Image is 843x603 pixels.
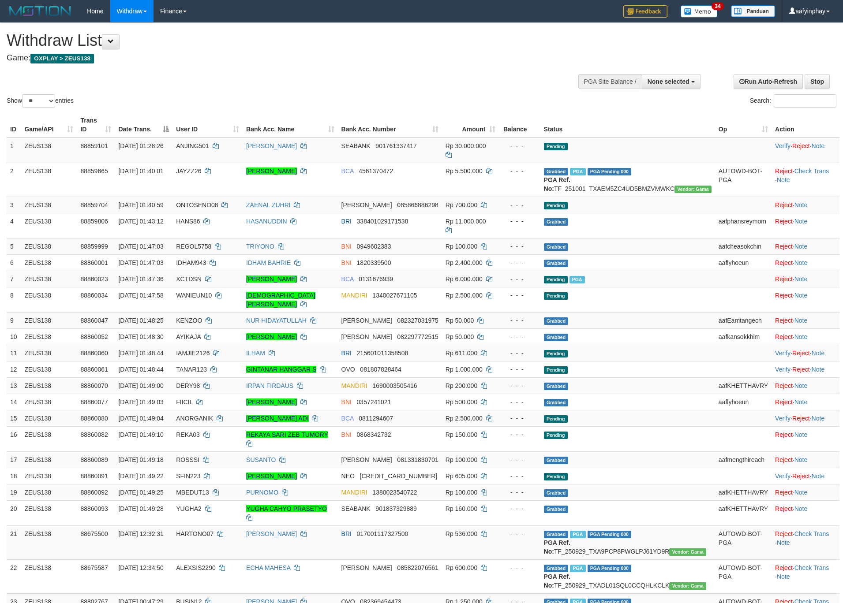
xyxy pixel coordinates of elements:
a: Reject [775,218,793,225]
span: Rp 50.000 [446,333,474,340]
a: Note [794,398,808,406]
div: - - - [502,201,537,209]
a: Verify [775,142,791,149]
a: PURNOMO [246,489,278,496]
td: 1 [7,138,21,163]
td: · [772,197,839,213]
a: REKAYA SARI ZEB TUMORY [246,431,328,438]
a: Reject [775,489,793,496]
span: MANDIRI [341,382,367,389]
a: TRIYONO [246,243,274,250]
td: 9 [7,312,21,328]
td: ZEUS138 [21,451,77,468]
span: [DATE] 01:48:25 [118,317,163,324]
span: Copy 081807828464 to clipboard [360,366,401,373]
span: Rp 5.500.000 [446,167,483,175]
a: [PERSON_NAME] [246,530,297,537]
a: Reject [775,431,793,438]
span: WANIEUN10 [176,292,212,299]
td: · · [772,410,839,426]
b: PGA Ref. No: [544,176,570,192]
span: Grabbed [544,260,569,267]
span: [DATE] 01:40:59 [118,201,163,208]
td: ZEUS138 [21,312,77,328]
span: ONTOSENO08 [176,201,218,208]
span: FIICIL [176,398,193,406]
a: [PERSON_NAME] [246,275,297,283]
a: Reject [775,167,793,175]
select: Showentries [22,94,55,108]
span: Copy 1690003505416 to clipboard [372,382,417,389]
span: [PERSON_NAME] [341,317,392,324]
a: [PERSON_NAME] ADI [246,415,309,422]
span: 88860080 [80,415,108,422]
td: · [772,312,839,328]
a: [PERSON_NAME] [246,473,297,480]
label: Search: [750,94,836,108]
span: REGOL5758 [176,243,211,250]
span: 88859101 [80,142,108,149]
td: · [772,238,839,254]
th: Balance [499,112,540,138]
td: 12 [7,361,21,377]
a: Reject [792,142,810,149]
td: 7 [7,271,21,287]
td: 11 [7,345,21,361]
td: · [772,271,839,287]
span: Rp 500.000 [446,398,477,406]
span: 88860070 [80,382,108,389]
span: MANDIRI [341,292,367,299]
span: AYIKAJA [176,333,201,340]
span: HANS86 [176,218,200,225]
a: Reject [775,382,793,389]
span: Rp 700.000 [446,201,477,208]
span: Rp 100.000 [446,243,477,250]
div: PGA Site Balance / [578,74,642,89]
img: panduan.png [731,5,775,17]
span: None selected [648,78,689,85]
span: BRI [341,350,352,357]
th: Date Trans.: activate to sort column descending [115,112,172,138]
a: Note [794,218,808,225]
a: Reject [775,275,793,283]
span: [DATE] 01:49:00 [118,382,163,389]
a: Reject [775,259,793,266]
a: Note [794,201,808,208]
a: Note [794,489,808,496]
span: BNI [341,398,352,406]
div: - - - [502,332,537,341]
span: ANJING501 [176,142,209,149]
a: GINTANAR HANGGAR S [246,366,316,373]
span: JAYZZ26 [176,167,201,175]
a: ILHAM [246,350,265,357]
span: Grabbed [544,334,569,341]
th: Bank Acc. Name: activate to sort column ascending [243,112,338,138]
a: Note [794,317,808,324]
span: Rp 50.000 [446,317,474,324]
a: Note [794,292,808,299]
span: Copy 082327031975 to clipboard [397,317,438,324]
a: Check Trans [794,530,829,537]
span: Copy 4561370472 to clipboard [359,167,393,175]
span: Copy 0811294607 to clipboard [359,415,393,422]
a: Reject [775,317,793,324]
td: aafmengthireach [715,451,772,468]
input: Search: [774,94,836,108]
span: BRI [341,218,352,225]
td: · [772,377,839,394]
td: 10 [7,328,21,345]
a: Reject [792,350,810,357]
a: Note [794,259,808,266]
span: Grabbed [544,399,569,406]
span: 88860001 [80,259,108,266]
a: Reject [775,333,793,340]
td: aafkansokkhim [715,328,772,345]
span: BCA [341,167,354,175]
span: Pending [544,292,568,300]
td: · · [772,138,839,163]
div: - - - [502,217,537,226]
span: Grabbed [544,243,569,251]
span: Copy 0357241021 to clipboard [357,398,391,406]
td: ZEUS138 [21,377,77,394]
span: Rp 1.000.000 [446,366,483,373]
